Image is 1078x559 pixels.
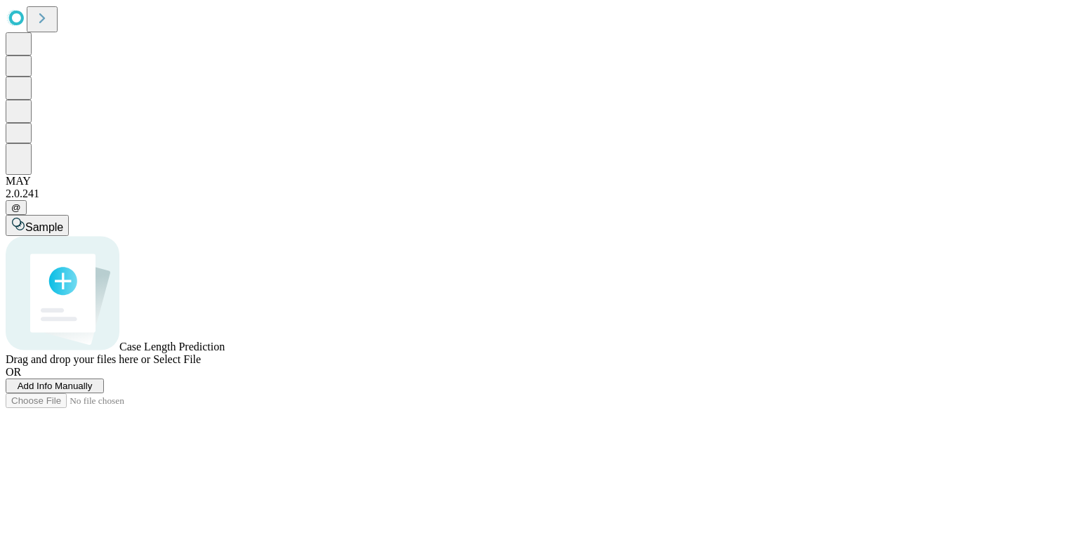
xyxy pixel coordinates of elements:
[18,381,93,391] span: Add Info Manually
[6,188,1072,200] div: 2.0.241
[119,341,225,353] span: Case Length Prediction
[25,221,63,233] span: Sample
[6,353,150,365] span: Drag and drop your files here or
[11,202,21,213] span: @
[6,200,27,215] button: @
[6,175,1072,188] div: MAY
[153,353,201,365] span: Select File
[6,366,21,378] span: OR
[6,379,104,393] button: Add Info Manually
[6,215,69,236] button: Sample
